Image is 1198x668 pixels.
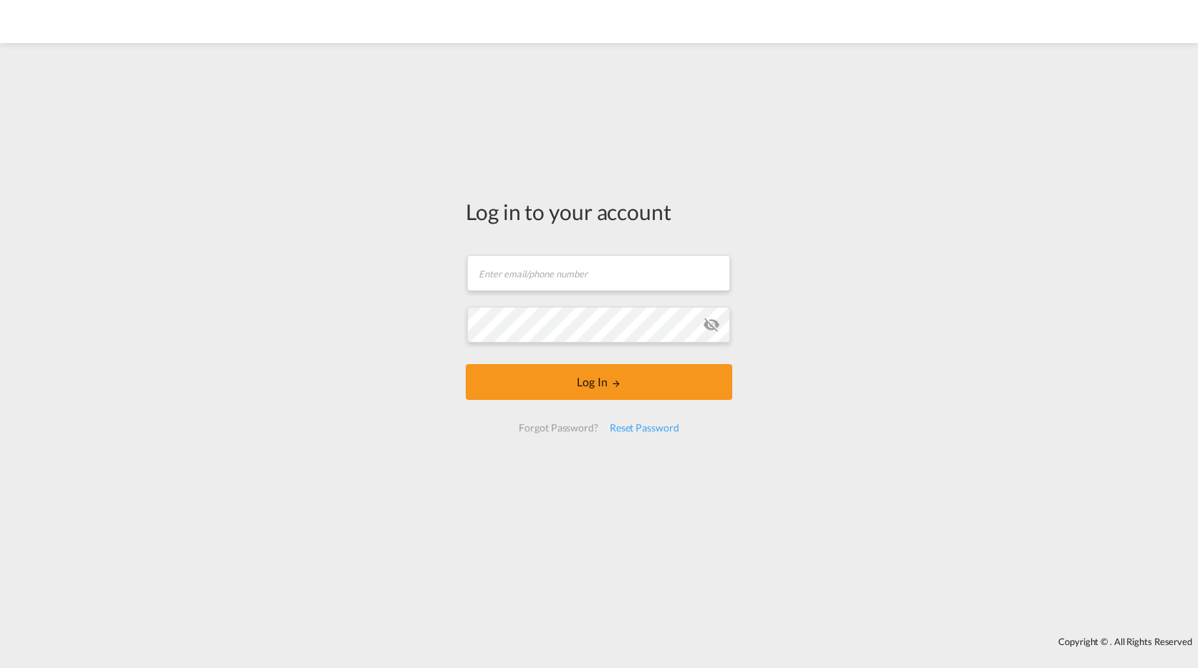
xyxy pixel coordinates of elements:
md-icon: icon-eye-off [703,316,720,333]
div: Forgot Password? [513,415,603,441]
button: LOGIN [466,364,732,400]
div: Reset Password [604,415,685,441]
input: Enter email/phone number [467,255,730,291]
div: Log in to your account [466,196,732,226]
